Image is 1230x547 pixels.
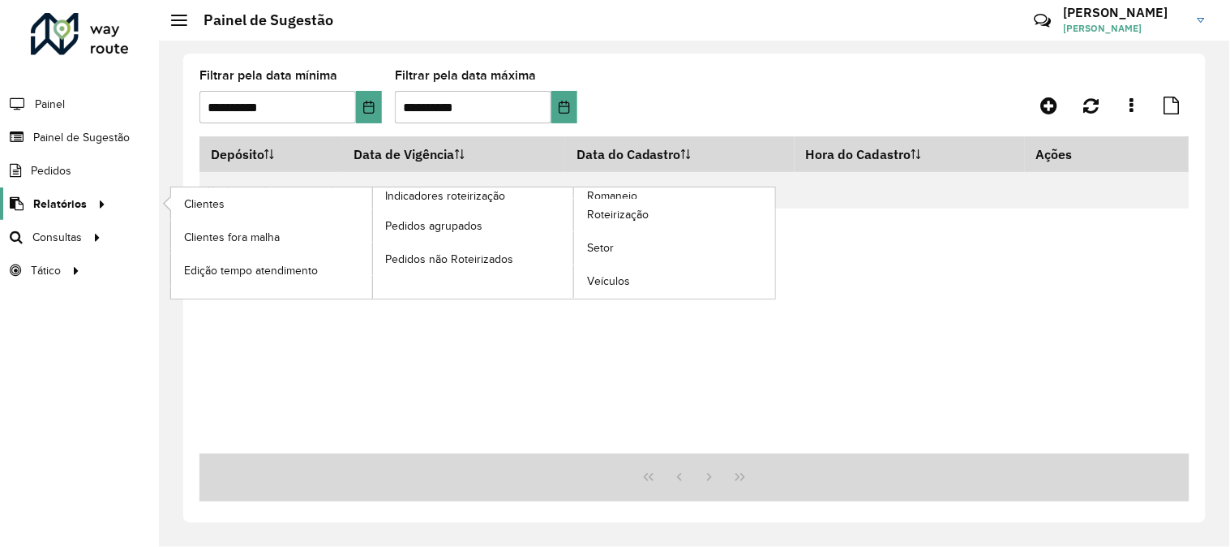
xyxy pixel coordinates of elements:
span: Roteirização [587,206,649,223]
th: Data de Vigência [343,137,565,172]
span: Indicadores roteirização [386,187,506,205]
span: Clientes [184,196,225,213]
a: Romaneio [373,187,776,299]
a: Contato Rápido [1025,3,1060,38]
a: Clientes [171,187,372,220]
span: Pedidos não Roteirizados [386,251,514,268]
th: Data do Cadastro [565,137,795,172]
h2: Painel de Sugestão [187,11,333,29]
span: Relatórios [33,196,87,213]
a: Edição tempo atendimento [171,254,372,286]
span: Clientes fora malha [184,229,280,246]
th: Hora do Cadastro [795,137,1025,172]
span: Romaneio [587,187,637,205]
span: Veículos [587,273,630,290]
th: Depósito [199,137,343,172]
h3: [PERSON_NAME] [1064,5,1185,20]
span: Tático [31,262,61,279]
label: Filtrar pela data máxima [395,66,536,85]
a: Setor [574,232,775,265]
span: Edição tempo atendimento [184,262,318,279]
span: Pedidos agrupados [386,218,483,235]
a: Pedidos agrupados [373,209,574,242]
a: Veículos [574,265,775,298]
a: Clientes fora malha [171,221,372,253]
span: Painel de Sugestão [33,129,130,146]
button: Choose Date [356,91,382,123]
th: Ações [1025,137,1122,171]
span: [PERSON_NAME] [1064,21,1185,36]
a: Pedidos não Roteirizados [373,243,574,275]
span: Consultas [32,229,82,246]
span: Pedidos [31,162,71,179]
a: Roteirização [574,199,775,231]
span: Painel [35,96,65,113]
span: Setor [587,239,614,256]
a: Indicadores roteirização [171,187,574,299]
label: Filtrar pela data mínima [199,66,337,85]
button: Choose Date [551,91,577,123]
td: Nenhum registro encontrado [199,172,1189,209]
